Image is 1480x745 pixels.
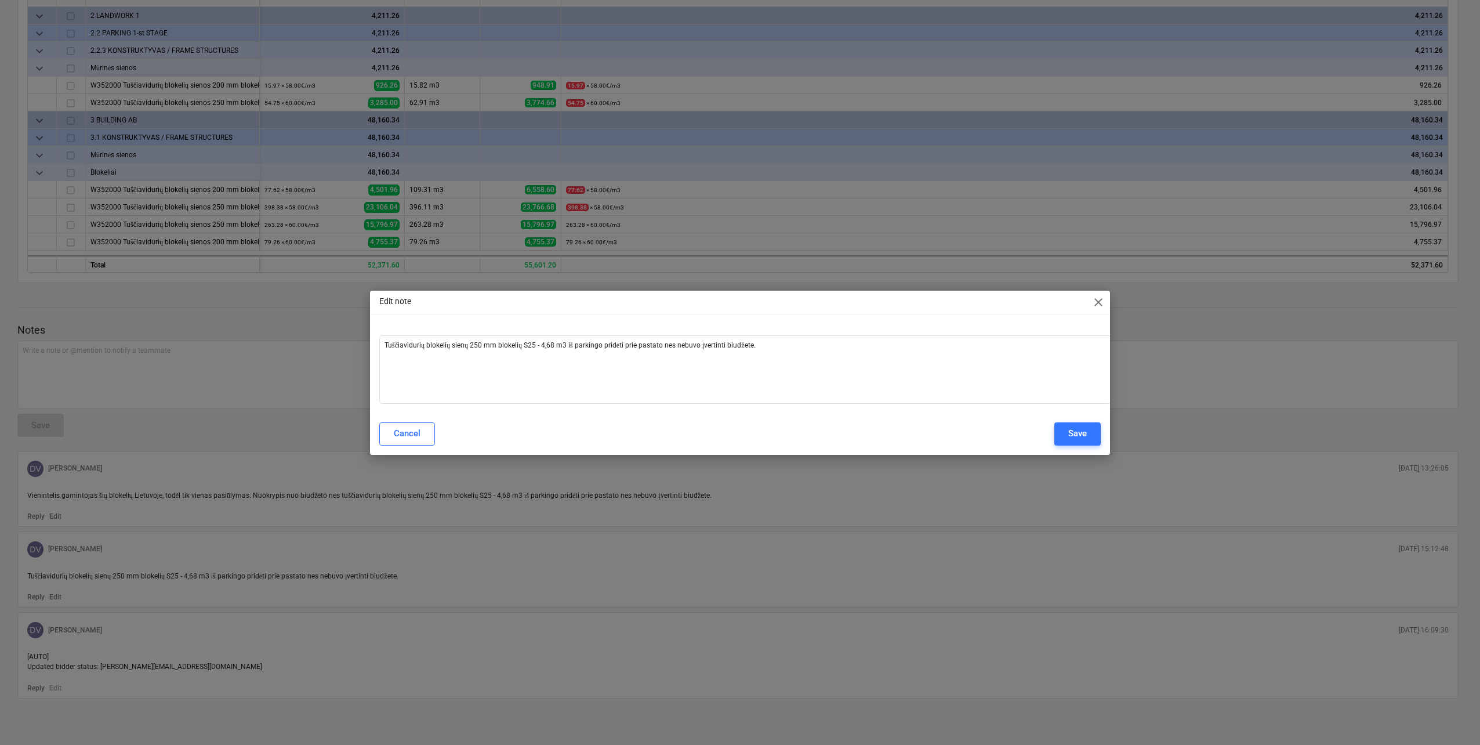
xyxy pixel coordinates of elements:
[384,341,756,349] span: Tuščiavidurių blokelių sienų 250 mm blokelių S25 - 4,68 m3 iš parkingo pridėti prie pastato nes n...
[394,426,420,441] div: Cancel
[1422,689,1480,745] iframe: Chat Widget
[379,295,411,308] p: Edit note
[379,422,435,446] button: Cancel
[1054,422,1101,446] button: Save
[1091,295,1105,309] span: close
[1068,426,1087,441] div: Save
